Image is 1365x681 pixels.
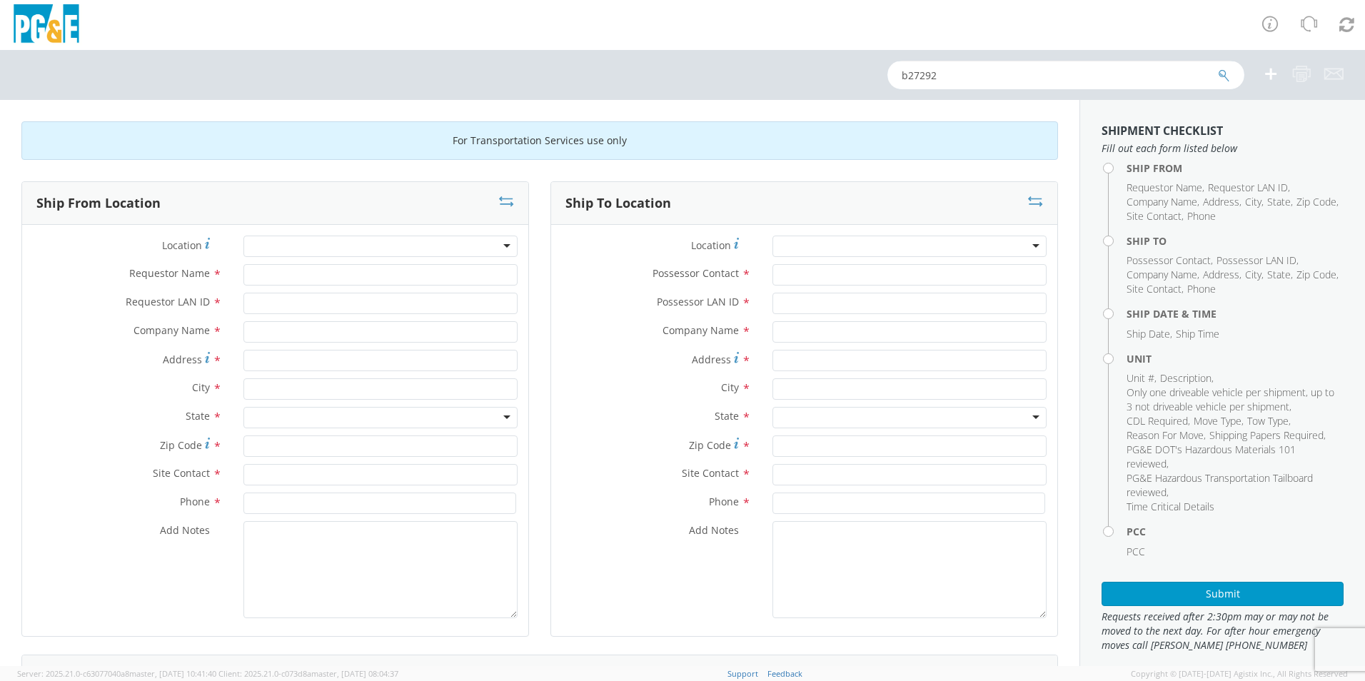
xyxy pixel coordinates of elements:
span: Description [1160,371,1212,385]
span: CDL Required [1127,414,1188,428]
li: , [1203,268,1241,282]
span: Site Contact [153,466,210,480]
span: Reason For Move [1127,428,1204,442]
h4: Ship From [1127,163,1344,173]
li: , [1127,471,1340,500]
span: Zip Code [689,438,731,452]
span: Company Name [1127,268,1197,281]
span: City [721,380,739,394]
span: master, [DATE] 10:41:40 [129,668,216,679]
span: Address [1203,195,1239,208]
span: Possessor Contact [653,266,739,280]
span: Requestor LAN ID [126,295,210,308]
h4: Ship To [1127,236,1344,246]
li: , [1296,268,1339,282]
li: , [1127,414,1190,428]
span: Ship Date [1127,327,1170,340]
span: Possessor LAN ID [657,295,739,308]
span: Move Type [1194,414,1241,428]
span: Company Name [1127,195,1197,208]
span: State [186,409,210,423]
h4: Ship Date & Time [1127,308,1344,319]
span: Location [691,238,731,252]
li: , [1208,181,1290,195]
li: , [1127,253,1213,268]
li: , [1217,253,1299,268]
span: Phone [180,495,210,508]
li: , [1127,181,1204,195]
img: pge-logo-06675f144f4cfa6a6814.png [11,4,82,46]
span: Server: 2025.21.0-c63077040a8 [17,668,216,679]
li: , [1203,195,1241,209]
span: Address [1203,268,1239,281]
span: Zip Code [1296,195,1336,208]
h4: PCC [1127,526,1344,537]
li: , [1127,268,1199,282]
li: , [1127,195,1199,209]
li: , [1127,443,1340,471]
li: , [1245,195,1264,209]
span: Requestor Name [129,266,210,280]
a: Support [727,668,758,679]
span: Requests received after 2:30pm may or may not be moved to the next day. For after hour emergency ... [1102,610,1344,652]
li: , [1127,209,1184,223]
span: Add Notes [160,523,210,537]
span: PG&E DOT's Hazardous Materials 101 reviewed [1127,443,1296,470]
span: Possessor LAN ID [1217,253,1296,267]
span: City [1245,268,1261,281]
span: Zip Code [1296,268,1336,281]
span: Address [692,353,731,366]
span: Phone [709,495,739,508]
span: Possessor Contact [1127,253,1211,267]
li: , [1296,195,1339,209]
span: Add Notes [689,523,739,537]
li: , [1194,414,1244,428]
div: For Transportation Services use only [21,121,1058,160]
li: , [1127,385,1340,414]
span: Requestor LAN ID [1208,181,1288,194]
span: Phone [1187,282,1216,296]
span: Fill out each form listed below [1102,141,1344,156]
span: Requestor Name [1127,181,1202,194]
li: , [1209,428,1326,443]
span: Only one driveable vehicle per shipment, up to 3 not driveable vehicle per shipment [1127,385,1334,413]
span: Ship Time [1176,327,1219,340]
span: Company Name [663,323,739,337]
span: Copyright © [DATE]-[DATE] Agistix Inc., All Rights Reserved [1131,668,1348,680]
span: Unit # [1127,371,1154,385]
span: Phone [1187,209,1216,223]
span: Site Contact [1127,282,1182,296]
strong: Shipment Checklist [1102,123,1223,138]
h3: Ship To Location [565,196,671,211]
span: Time Critical Details [1127,500,1214,513]
span: State [715,409,739,423]
span: Address [163,353,202,366]
h3: Ship From Location [36,196,161,211]
span: Site Contact [682,466,739,480]
span: PG&E Hazardous Transportation Tailboard reviewed [1127,471,1313,499]
span: Client: 2025.21.0-c073d8a [218,668,398,679]
a: Feedback [767,668,802,679]
li: , [1160,371,1214,385]
button: Submit [1102,582,1344,606]
span: Site Contact [1127,209,1182,223]
span: City [1245,195,1261,208]
span: State [1267,268,1291,281]
li: , [1127,327,1172,341]
span: Company Name [134,323,210,337]
li: , [1127,282,1184,296]
li: , [1127,371,1157,385]
li: , [1267,268,1293,282]
span: Zip Code [160,438,202,452]
li: , [1127,428,1206,443]
li: , [1245,268,1264,282]
h4: Unit [1127,353,1344,364]
span: Location [162,238,202,252]
span: Shipping Papers Required [1209,428,1324,442]
input: Shipment, Tracking or Reference Number (at least 4 chars) [887,61,1244,89]
span: Tow Type [1247,414,1289,428]
span: City [192,380,210,394]
span: master, [DATE] 08:04:37 [311,668,398,679]
span: PCC [1127,545,1145,558]
span: State [1267,195,1291,208]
